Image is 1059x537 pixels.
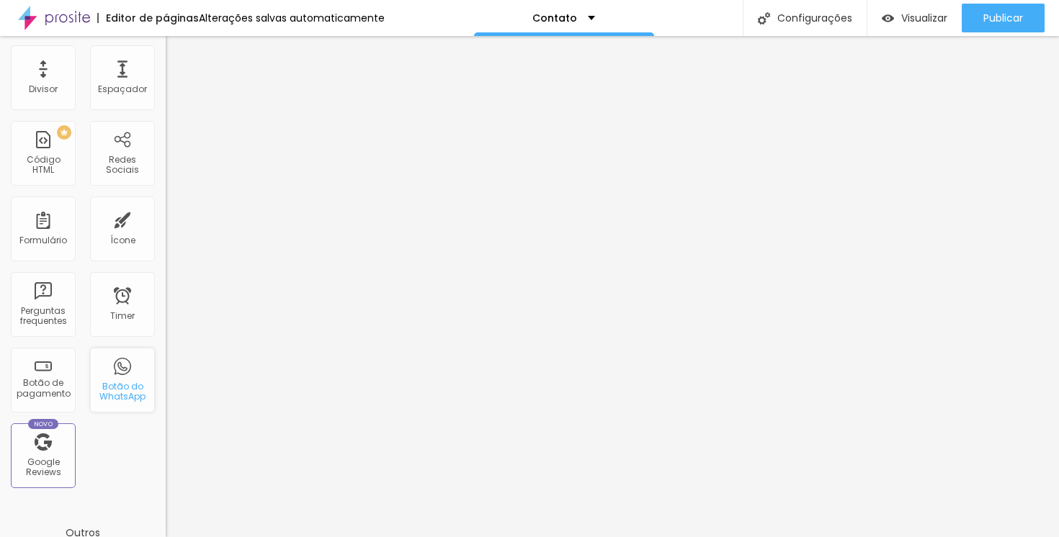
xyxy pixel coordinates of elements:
div: Ícone [110,235,135,245]
div: Espaçador [98,84,147,94]
span: Publicar [983,12,1023,24]
div: Editor de páginas [97,13,199,23]
div: Novo [28,419,59,429]
div: Timer [110,311,135,321]
button: Publicar [962,4,1045,32]
div: Perguntas frequentes [14,306,71,327]
iframe: Editor [166,36,1059,537]
div: Divisor [29,84,58,94]
button: Visualizar [867,4,962,32]
img: Icone [758,12,770,24]
span: Visualizar [901,12,947,24]
p: Contato [532,13,577,23]
img: view-1.svg [882,12,894,24]
div: Google Reviews [14,457,71,478]
div: Redes Sociais [94,155,151,176]
div: Código HTML [14,155,71,176]
div: Botão de pagamento [14,378,71,399]
div: Formulário [19,235,67,245]
div: Botão do WhatsApp [94,382,151,402]
div: Alterações salvas automaticamente [199,13,385,23]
